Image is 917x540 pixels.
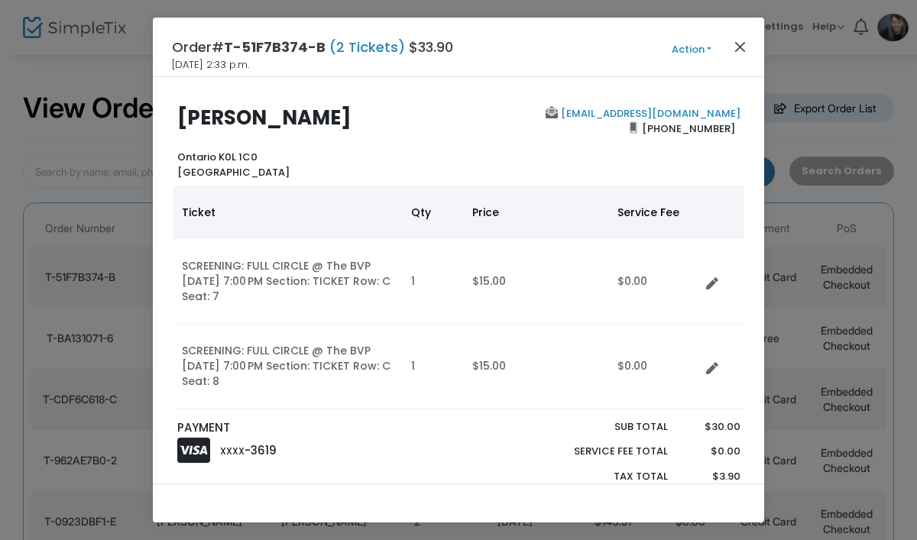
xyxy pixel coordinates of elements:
[608,239,700,324] td: $0.00
[173,239,402,324] td: SCREENING: FULL CIRCLE @ The BVP [DATE] 7:00 PM Section: TICKET Row: C Seat: 7
[608,186,700,239] th: Service Fee
[220,445,245,458] span: XXXX
[173,186,744,409] div: Data table
[538,444,668,459] p: Service Fee Total
[177,104,352,131] b: [PERSON_NAME]
[463,186,608,239] th: Price
[646,41,737,58] button: Action
[224,37,326,57] span: T-51F7B374-B
[172,37,453,57] h4: Order# $33.90
[173,186,402,239] th: Ticket
[463,239,608,324] td: $15.00
[608,324,700,409] td: $0.00
[177,150,290,179] b: Ontario K0L 1C0 [GEOGRAPHIC_DATA]
[682,444,740,459] p: $0.00
[245,442,277,458] span: -3619
[682,419,740,435] p: $30.00
[538,419,668,435] p: Sub total
[538,469,668,484] p: Tax Total
[558,106,740,121] a: [EMAIL_ADDRESS][DOMAIN_NAME]
[402,324,463,409] td: 1
[637,116,740,141] span: [PHONE_NUMBER]
[172,57,249,73] span: [DATE] 2:33 p.m.
[463,324,608,409] td: $15.00
[402,186,463,239] th: Qty
[402,239,463,324] td: 1
[731,37,750,57] button: Close
[682,469,740,484] p: $3.90
[326,37,409,57] span: (2 Tickets)
[177,419,452,437] p: PAYMENT
[173,324,402,409] td: SCREENING: FULL CIRCLE @ The BVP [DATE] 7:00 PM Section: TICKET Row: C Seat: 8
